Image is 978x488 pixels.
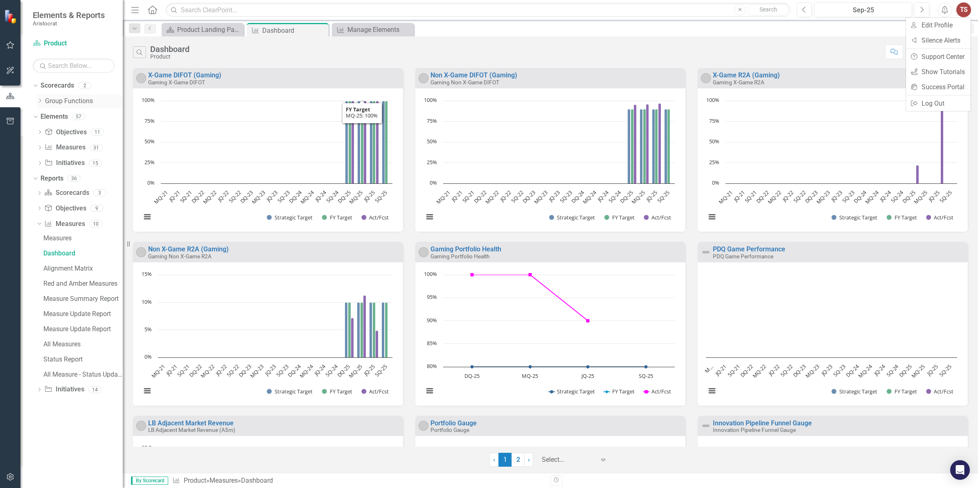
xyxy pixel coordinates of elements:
text: SQ-23 [276,189,291,204]
div: » » [172,476,544,486]
text: JQ-22 [498,189,512,203]
div: Measure Summary Report [43,295,123,303]
text: DQ-24 [287,188,304,205]
text: SQ-24 [324,188,340,204]
text: 100% [706,96,719,104]
text: DQ-23 [791,363,807,379]
path: DQ-25, 100. Strategic Target. [345,101,348,183]
button: Sep-25 [814,2,912,17]
div: Dashboard [43,250,123,257]
img: Not Started [419,73,428,83]
path: MQ-25, 100. FY Target. [361,101,364,183]
text: DQ-25 [336,363,352,379]
text: SQ-22 [509,189,525,204]
div: Double-Click to Edit [698,68,968,232]
text: DQ-25 [619,189,635,205]
div: Double-Click to Edit [698,242,968,406]
img: Not Started [419,421,428,431]
small: PDQ Game Performance [713,253,773,260]
a: Product [33,39,115,48]
text: JQ-24 [878,188,893,203]
g: FY Target, bar series 2 of 3 with 19 bars. [449,109,670,183]
button: Show Strategic Target [267,388,313,395]
span: Elements & Reports [33,10,105,20]
button: Show FY Target [887,388,917,395]
g: Strategic Target, bar series 1 of 3 with 19 bars. [732,183,949,184]
path: JQ-25, 90. Strategic Target. [652,109,655,183]
a: Reports [41,174,63,183]
path: SQ-25, 100. Strategic Target. [382,101,385,183]
a: Group Functions [45,97,123,106]
div: Double-Click to Edit [415,242,685,406]
text: JQ-22 [215,189,230,203]
a: Measures [44,219,85,229]
text: MQ-21 [435,189,452,206]
a: Success Portal [906,79,971,95]
text: SQ-25 [373,189,388,204]
span: By Scorecard [131,477,168,485]
path: JQ-25, 90. FY Target. [655,109,658,183]
text: DQ-22 [739,363,755,379]
div: 2 [78,82,91,89]
text: SQ-21 [178,189,194,204]
text: JQ-21 [731,189,746,203]
text: MQ-22 [766,189,783,206]
text: MQ-24 [581,188,598,206]
text: JQ-21 [713,363,728,377]
button: View chart menu, Chart [141,385,153,396]
path: JQ-25, 90. Act/Fcst. [586,319,590,322]
path: MQ-25, 100. Act/Fcst. [364,101,367,183]
button: Show Act/Fcst [644,214,671,221]
text: MQ-21 [150,363,167,380]
text: 15% [142,270,152,278]
text: DQ-25 [901,189,917,205]
text: MQ-25 [347,189,364,206]
path: DQ-25, 10. FY Target. [348,302,351,357]
path: JQ-25, 100. Act/Fcst. [941,101,944,183]
a: Initiatives [44,385,84,394]
text: M… [703,363,715,374]
button: Show Act/Fcst [926,388,953,395]
text: MQ-23 [815,189,832,206]
a: Measures [45,143,85,152]
text: DQ-22 [472,189,488,205]
path: JQ-25, 10. Strategic Target. [370,302,372,357]
path: JQ-25, 100. Strategic Target. [370,101,373,183]
span: 1 [498,453,512,467]
text: MQ-24 [298,362,315,380]
text: JQ-25 [644,189,659,203]
path: SQ-25, 90. Strategic Target. [665,109,667,183]
text: 25% [144,158,155,166]
a: Non X-Game R2A (Gaming) [148,245,229,253]
button: Show FY Target [604,388,635,395]
div: Product [150,54,189,60]
text: SQ-22 [225,363,240,378]
button: Show FY Target [322,388,353,395]
text: SQ-22 [792,189,807,204]
text: SQ-21 [743,189,758,204]
div: Chart. Highcharts interactive chart. [419,271,681,404]
button: Show Strategic Target [832,214,878,221]
text: DQ-22 [190,189,206,205]
a: Objectives [44,204,86,213]
div: 31 [90,144,103,151]
img: Not Started [701,73,711,83]
a: Innovation Pipeline Funnel Gauge [713,419,812,427]
button: View chart menu, Chart [706,211,718,222]
svg: Interactive chart [419,271,679,404]
a: Measure Update Report [41,322,123,335]
button: TS [956,2,971,17]
button: View chart menu, Chart [424,211,435,222]
svg: Interactive chart [419,97,679,230]
span: › [528,456,530,463]
path: DQ-25, 90. Strategic Target. [628,109,631,183]
text: JQ-21 [449,189,464,203]
path: DQ-25, 100. Act/Fcst. [471,273,474,276]
text: SQ-24 [889,188,905,204]
text: JQ-24 [595,188,611,203]
div: Double-Click to Edit [133,242,403,406]
img: Not Started [136,421,146,431]
a: Portfolio Gauge [430,419,477,427]
g: FY Target, bar series 2 of 3 with 19 bars. [732,183,951,184]
div: Manage Elements [347,25,412,35]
